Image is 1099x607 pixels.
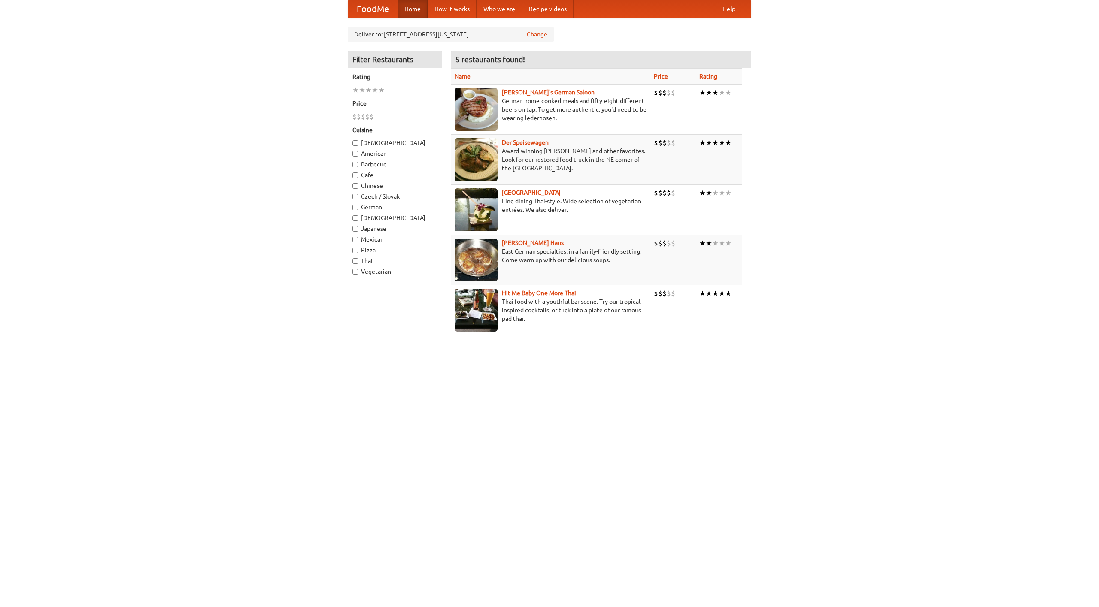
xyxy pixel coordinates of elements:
input: Chinese [352,183,358,189]
label: Cafe [352,171,437,179]
li: ★ [712,289,719,298]
a: FoodMe [348,0,398,18]
li: $ [658,188,662,198]
p: Fine dining Thai-style. Wide selection of vegetarian entrées. We also deliver. [455,197,647,214]
label: Chinese [352,181,437,190]
li: $ [662,138,667,148]
li: $ [671,138,675,148]
li: $ [654,188,658,198]
li: $ [671,188,675,198]
li: ★ [712,188,719,198]
li: $ [667,188,671,198]
li: $ [671,88,675,97]
li: $ [357,112,361,121]
label: Barbecue [352,160,437,169]
h4: Filter Restaurants [348,51,442,68]
h5: Rating [352,72,437,81]
h5: Price [352,99,437,108]
li: ★ [352,85,359,95]
li: ★ [706,239,712,248]
li: ★ [725,239,732,248]
li: $ [662,88,667,97]
li: ★ [699,188,706,198]
li: ★ [719,188,725,198]
a: Recipe videos [522,0,574,18]
li: ★ [378,85,385,95]
input: German [352,205,358,210]
img: satay.jpg [455,188,498,231]
li: $ [662,289,667,298]
li: $ [654,289,658,298]
p: Thai food with a youthful bar scene. Try our tropical inspired cocktails, or tuck into a plate of... [455,297,647,323]
a: Home [398,0,428,18]
li: ★ [365,85,372,95]
img: speisewagen.jpg [455,138,498,181]
p: East German specialties, in a family-friendly setting. Come warm up with our delicious soups. [455,247,647,264]
div: Deliver to: [STREET_ADDRESS][US_STATE] [348,27,554,42]
h5: Cuisine [352,126,437,134]
input: American [352,151,358,157]
li: ★ [699,138,706,148]
li: $ [667,289,671,298]
li: $ [361,112,365,121]
input: Thai [352,258,358,264]
p: Award-winning [PERSON_NAME] and other favorites. Look for our restored food truck in the NE corne... [455,147,647,172]
label: Mexican [352,235,437,244]
li: $ [658,289,662,298]
a: Der Speisewagen [502,139,549,146]
li: ★ [699,239,706,248]
li: $ [667,88,671,97]
li: $ [658,239,662,248]
label: Czech / Slovak [352,192,437,201]
li: $ [667,239,671,248]
label: Vegetarian [352,267,437,276]
label: [DEMOGRAPHIC_DATA] [352,214,437,222]
li: $ [352,112,357,121]
b: [GEOGRAPHIC_DATA] [502,189,561,196]
a: Price [654,73,668,80]
a: Rating [699,73,717,80]
li: $ [662,188,667,198]
li: ★ [699,289,706,298]
p: German home-cooked meals and fifty-eight different beers on tap. To get more authentic, you'd nee... [455,97,647,122]
label: German [352,203,437,211]
li: ★ [706,289,712,298]
li: ★ [712,138,719,148]
li: $ [658,88,662,97]
input: Barbecue [352,162,358,167]
a: [PERSON_NAME]'s German Saloon [502,89,595,96]
li: ★ [719,239,725,248]
li: ★ [719,138,725,148]
li: ★ [712,239,719,248]
label: Thai [352,257,437,265]
li: ★ [725,138,732,148]
label: Pizza [352,246,437,254]
li: ★ [725,289,732,298]
li: ★ [372,85,378,95]
li: $ [654,138,658,148]
li: ★ [712,88,719,97]
a: Who we are [477,0,522,18]
img: kohlhaus.jpg [455,239,498,281]
input: [DEMOGRAPHIC_DATA] [352,140,358,146]
input: Cafe [352,172,358,178]
a: How it works [428,0,477,18]
input: [DEMOGRAPHIC_DATA] [352,215,358,221]
li: ★ [725,188,732,198]
input: Czech / Slovak [352,194,358,199]
li: $ [658,138,662,148]
li: $ [370,112,374,121]
li: $ [654,88,658,97]
ng-pluralize: 5 restaurants found! [455,55,525,63]
img: babythai.jpg [455,289,498,332]
li: $ [671,289,675,298]
li: $ [662,239,667,248]
li: ★ [725,88,732,97]
a: [PERSON_NAME] Haus [502,239,564,246]
a: Help [716,0,742,18]
input: Mexican [352,237,358,242]
label: [DEMOGRAPHIC_DATA] [352,139,437,147]
li: ★ [706,88,712,97]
